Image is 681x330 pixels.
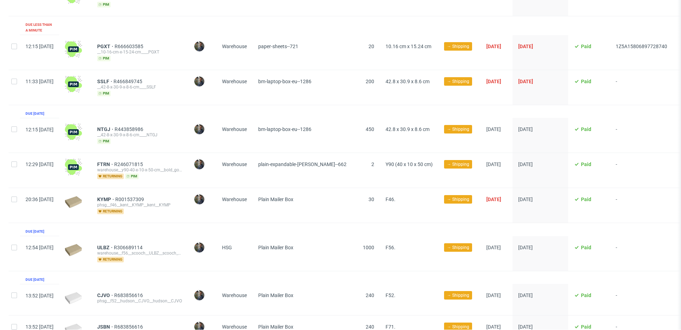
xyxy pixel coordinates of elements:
a: FTRN [97,161,114,167]
span: [DATE] [518,161,533,167]
span: [DATE] [486,79,501,84]
span: 12:15 [DATE] [26,44,54,49]
img: wHgJFi1I6lmhQAAAABJRU5ErkJggg== [65,41,82,58]
span: Warehouse [222,126,247,132]
a: R001537309 [115,197,145,202]
span: [DATE] [486,292,501,298]
a: SSLF [97,79,113,84]
span: 12:29 [DATE] [26,161,54,167]
span: Paid [581,161,591,167]
div: __42-8-x-30-9-x-8-6-cm____SSLF [97,84,182,90]
span: 450 [366,126,374,132]
span: 42.8 x 30.9 x 8.6 cm [386,126,430,132]
img: wHgJFi1I6lmhQAAAABJRU5ErkJggg== [65,76,82,93]
span: 200 [366,79,374,84]
span: 30 [369,197,374,202]
span: [DATE] [518,324,533,330]
span: HSG [222,245,232,250]
span: pim [125,173,139,179]
a: R246071815 [114,161,144,167]
div: Due [DATE] [26,229,44,234]
span: [DATE] [486,245,501,250]
span: - [616,161,667,179]
span: 20:36 [DATE] [26,197,54,202]
span: 13:52 [DATE] [26,324,54,330]
span: Paid [581,79,591,84]
span: [DATE] [486,197,501,202]
img: Maciej Sobola [194,243,204,252]
span: Plain Mailer Box [258,197,293,202]
div: Due [DATE] [26,277,44,283]
img: wHgJFi1I6lmhQAAAABJRU5ErkJggg== [65,159,82,176]
a: R666603585 [115,44,145,49]
span: pim [97,91,111,96]
img: plain-eco.9b3ba858dad33fd82c36.png [65,196,82,208]
a: NTGJ [97,126,115,132]
span: → Shipping [447,244,469,251]
span: [DATE] [518,292,533,298]
span: - [616,79,667,96]
span: [DATE] [518,245,533,250]
span: returning [97,173,124,179]
span: pim [97,56,111,61]
span: Warehouse [222,324,247,330]
span: 42.8 x 30.9 x 8.6 cm [386,79,430,84]
span: - [616,126,667,144]
span: [DATE] [486,126,501,132]
span: - [616,197,667,214]
span: 240 [366,324,374,330]
span: pim [97,138,111,144]
span: Warehouse [222,197,247,202]
a: R683856616 [114,292,144,298]
a: PGXT [97,44,115,49]
div: warehouse__f56__scooch__ULBZ__scooch__ULBZ [97,250,182,256]
span: Warehouse [222,161,247,167]
img: wHgJFi1I6lmhQAAAABJRU5ErkJggg== [65,124,82,141]
span: 20 [369,44,374,49]
span: [DATE] [518,197,533,202]
span: 1000 [363,245,374,250]
img: Maciej Sobola [194,124,204,134]
a: KYMP [97,197,115,202]
span: [DATE] [486,324,501,330]
span: Paid [581,245,591,250]
span: 13:52 [DATE] [26,293,54,298]
span: R306689114 [114,245,144,250]
span: pim [97,2,111,7]
span: 1Z5A15806897728740 [616,44,667,49]
span: Paid [581,197,591,202]
a: R443858986 [115,126,145,132]
a: R683856616 [114,324,144,330]
span: Warehouse [222,44,247,49]
span: → Shipping [447,161,469,167]
div: phsg__f46__kent__KYMP__kent__KYMP [97,202,182,208]
span: 11:33 [DATE] [26,79,54,84]
span: F71. [386,324,395,330]
span: F56. [386,245,395,250]
span: Paid [581,292,591,298]
a: ULBZ [97,245,114,250]
span: 240 [366,292,374,298]
img: Maciej Sobola [194,41,204,51]
a: R466849745 [113,79,144,84]
div: phsg__f52__hudson__CJVO__hudson__CJVO [97,298,182,304]
a: CJVO [97,292,114,298]
img: Maciej Sobola [194,76,204,86]
div: warehouse__y90-40-x-10-x-50-cm__bold_golf__FTRN [97,167,182,173]
span: Plain Mailer Box [258,245,293,250]
span: → Shipping [447,292,469,298]
span: → Shipping [447,43,469,50]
